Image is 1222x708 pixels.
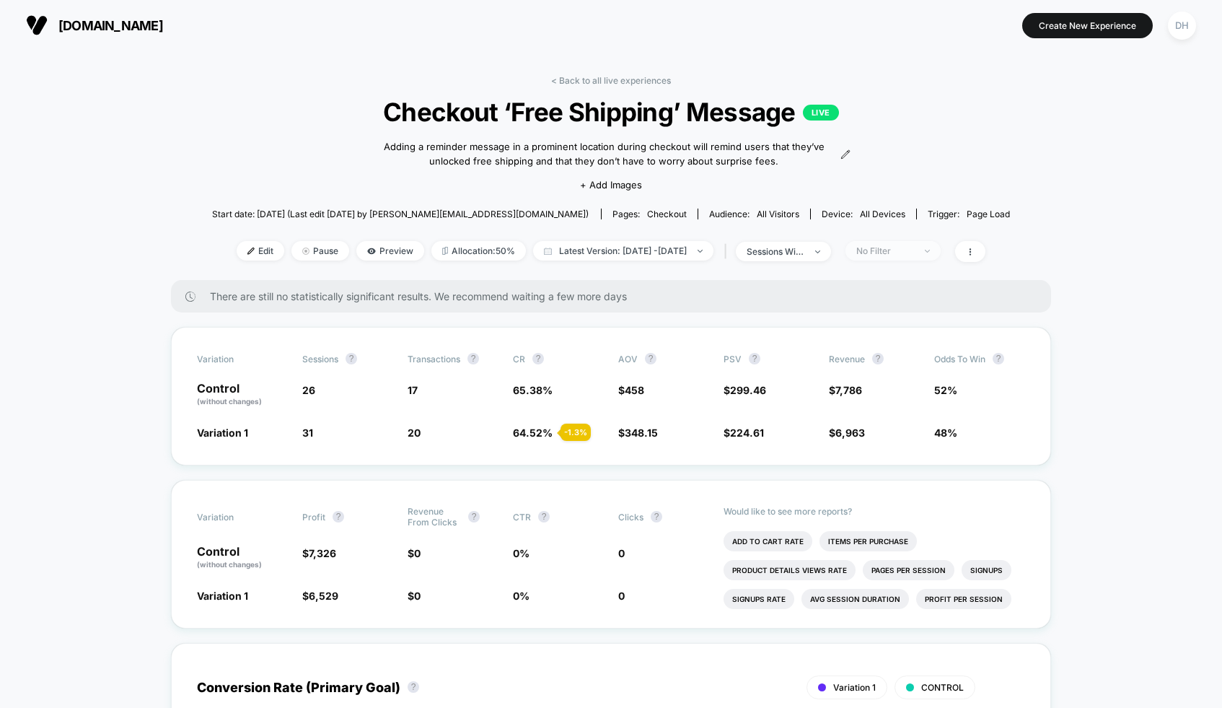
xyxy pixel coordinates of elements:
img: end [815,250,820,253]
span: Variation 1 [197,427,248,439]
img: calendar [544,248,552,255]
span: PSV [724,354,742,364]
button: Create New Experience [1022,13,1153,38]
span: (without changes) [197,560,262,569]
button: ? [651,511,662,523]
span: Revenue From Clicks [408,506,461,528]
button: ? [408,681,419,693]
span: 17 [408,384,418,396]
span: checkout [647,209,687,219]
span: $ [408,547,421,559]
img: Visually logo [26,14,48,36]
span: AOV [618,354,638,364]
button: ? [467,353,479,364]
span: 0 % [513,590,529,602]
button: ? [346,353,357,364]
p: Control [197,546,288,570]
div: Pages: [612,209,687,219]
div: - 1.3 % [561,424,591,441]
img: rebalance [442,247,448,255]
span: 0 [414,547,421,559]
span: $ [302,547,336,559]
li: Add To Cart Rate [724,531,812,551]
span: 65.38 % [513,384,553,396]
li: Signups [962,560,1011,580]
button: [DOMAIN_NAME] [22,14,167,37]
img: end [302,248,309,255]
div: sessions with impression [747,246,804,257]
span: 64.52 % [513,427,553,439]
span: Adding a reminder message in a prominent location during checkout will remind users that they’ve ... [372,140,837,168]
span: All Visitors [757,209,799,219]
span: 20 [408,427,421,439]
span: (without changes) [197,397,262,406]
button: DH [1164,11,1200,40]
span: $ [302,590,338,602]
span: | [721,241,736,262]
span: CTR [513,512,531,523]
span: $ [829,427,865,439]
span: 6,963 [835,427,865,439]
span: 52% [934,384,957,396]
span: 299.46 [730,384,766,396]
span: 0 % [513,547,529,559]
div: DH [1168,12,1196,40]
span: Edit [237,241,284,261]
img: edit [247,248,255,255]
span: Profit [302,512,325,523]
span: Odds to Win [934,353,1014,364]
span: 0 [414,590,421,602]
button: ? [749,353,760,364]
span: Page Load [967,209,1010,219]
button: ? [872,353,884,364]
span: $ [724,427,764,439]
button: ? [645,353,656,364]
p: Control [197,383,288,407]
span: 6,529 [309,590,338,602]
span: + Add Images [580,179,642,191]
button: ? [993,353,1004,364]
span: Start date: [DATE] (Last edit [DATE] by [PERSON_NAME][EMAIL_ADDRESS][DOMAIN_NAME]) [212,209,589,219]
span: $ [618,384,644,396]
span: There are still no statistically significant results. We recommend waiting a few more days [210,290,1022,302]
li: Avg Session Duration [801,589,909,609]
button: ? [532,353,544,364]
span: $ [829,384,862,396]
span: Clicks [618,512,643,523]
span: Device: [810,209,916,219]
span: 48% [934,427,957,439]
span: Checkout ‘Free Shipping’ Message [252,97,970,127]
span: Latest Version: [DATE] - [DATE] [533,241,713,261]
span: all devices [860,209,905,219]
p: Would like to see more reports? [724,506,1025,517]
span: 458 [625,384,644,396]
span: Revenue [829,354,865,364]
div: Trigger: [928,209,1010,219]
span: 26 [302,384,315,396]
li: Profit Per Session [916,589,1011,609]
li: Items Per Purchase [819,531,917,551]
span: 31 [302,427,313,439]
a: < Back to all live experiences [551,75,671,86]
span: Sessions [302,354,338,364]
span: 224.61 [730,427,764,439]
span: 348.15 [625,427,658,439]
span: Preview [356,241,424,261]
span: Variation [197,353,276,364]
span: 0 [618,547,625,559]
span: [DOMAIN_NAME] [58,18,163,33]
span: CR [513,354,525,364]
div: No Filter [856,245,914,256]
img: end [925,250,930,253]
span: Pause [291,241,349,261]
span: Variation 1 [197,590,248,602]
p: LIVE [803,105,839,121]
span: Variation 1 [833,682,876,693]
button: ? [538,511,550,523]
li: Product Details Views Rate [724,560,856,580]
span: Transactions [408,354,460,364]
span: 0 [618,590,625,602]
span: CONTROL [921,682,964,693]
span: $ [618,427,658,439]
button: ? [333,511,344,523]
